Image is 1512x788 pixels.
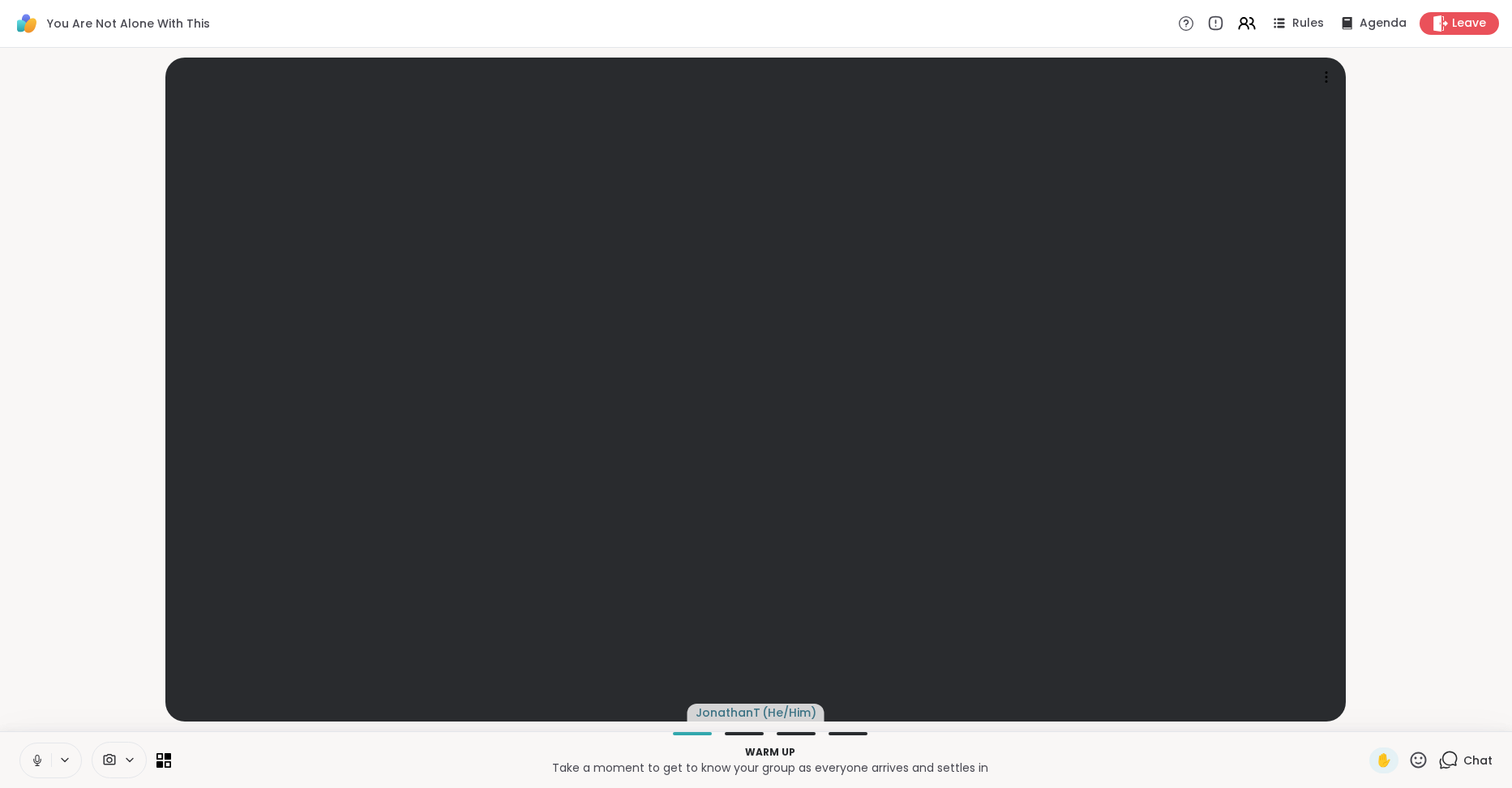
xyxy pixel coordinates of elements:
span: Chat [1463,752,1493,769]
span: ( He/Him ) [762,704,816,721]
img: ShareWell Logomark [13,10,41,37]
span: Leave [1452,15,1486,32]
p: Warm up [181,745,1360,760]
span: Agenda [1360,15,1407,32]
span: You Are Not Alone With This [47,15,210,32]
p: Take a moment to get to know your group as everyone arrives and settles in [181,760,1360,776]
span: Rules [1292,15,1324,32]
span: JonathanT [696,704,760,721]
span: ✋ [1376,751,1392,770]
